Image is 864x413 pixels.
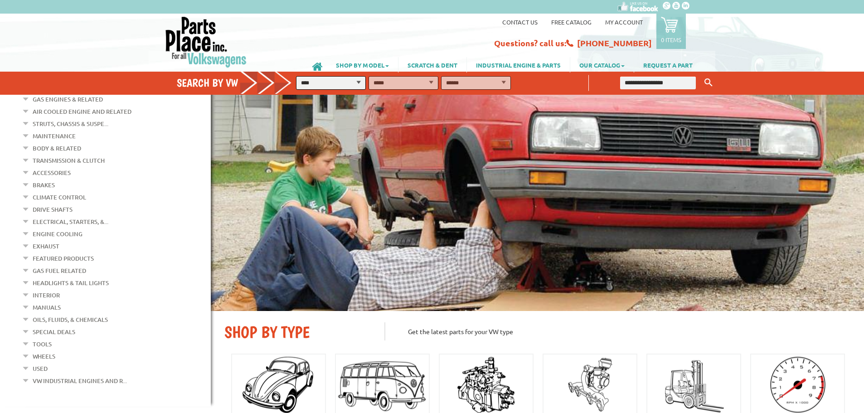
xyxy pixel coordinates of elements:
[165,16,248,68] img: Parts Place Inc!
[33,375,127,387] a: VW Industrial Engines and R...
[33,326,75,338] a: Special Deals
[33,228,83,240] a: Engine Cooling
[384,322,850,340] p: Get the latest parts for your VW type
[634,57,702,73] a: REQUEST A PART
[224,322,371,342] h2: SHOP BY TYPE
[177,76,301,89] h4: Search by VW
[33,277,109,289] a: Headlights & Tail Lights
[33,106,131,117] a: Air Cooled Engine and Related
[656,14,686,49] a: 0 items
[33,289,60,301] a: Interior
[33,191,86,203] a: Climate Control
[33,314,108,326] a: Oils, Fluids, & Chemicals
[551,18,592,26] a: Free Catalog
[33,167,71,179] a: Accessories
[33,350,55,362] a: Wheels
[33,118,108,130] a: Struts, Chassis & Suspe...
[502,18,538,26] a: Contact us
[702,75,715,90] button: Keyword Search
[327,57,398,73] a: SHOP BY MODEL
[33,338,52,350] a: Tools
[33,253,94,264] a: Featured Products
[467,57,570,73] a: INDUSTRIAL ENGINE & PARTS
[33,265,86,277] a: Gas Fuel Related
[33,155,105,166] a: Transmission & Clutch
[33,142,81,154] a: Body & Related
[605,18,643,26] a: My Account
[33,204,73,215] a: Drive Shafts
[336,357,429,413] img: Bus
[33,363,48,374] a: Used
[33,130,76,142] a: Maintenance
[570,57,634,73] a: OUR CATALOG
[33,216,108,228] a: Electrical, Starters, &...
[398,57,466,73] a: SCRATCH & DENT
[33,179,55,191] a: Brakes
[211,51,864,311] img: First slide [900x500]
[661,36,681,44] p: 0 items
[33,240,59,252] a: Exhaust
[33,93,103,105] a: Gas Engines & Related
[33,301,61,313] a: Manuals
